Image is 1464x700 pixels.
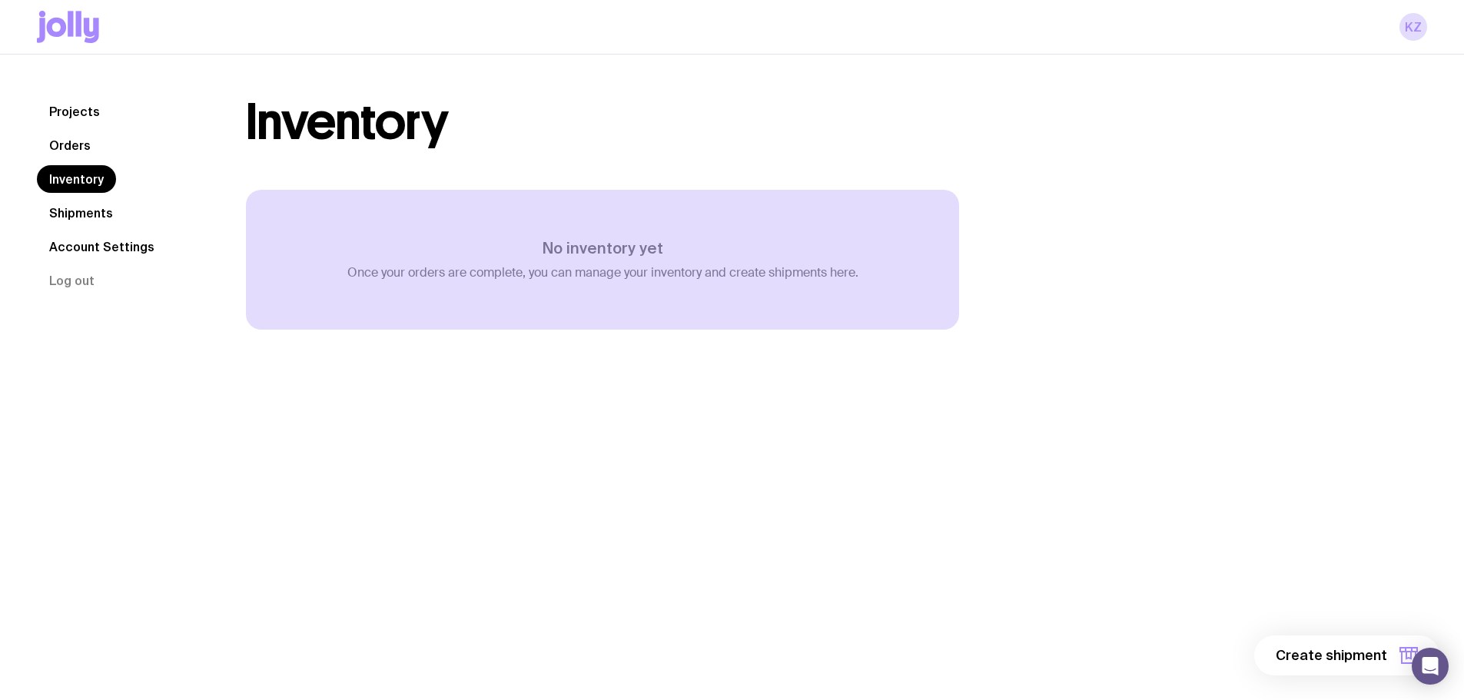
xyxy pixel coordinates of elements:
[37,165,116,193] a: Inventory
[347,265,858,280] p: Once your orders are complete, you can manage your inventory and create shipments here.
[37,199,125,227] a: Shipments
[1254,635,1439,675] button: Create shipment
[37,98,112,125] a: Projects
[37,233,167,260] a: Account Settings
[347,239,858,257] h3: No inventory yet
[37,131,103,159] a: Orders
[246,98,448,147] h1: Inventory
[37,267,107,294] button: Log out
[1399,13,1427,41] a: KZ
[1276,646,1387,665] span: Create shipment
[1412,648,1449,685] div: Open Intercom Messenger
